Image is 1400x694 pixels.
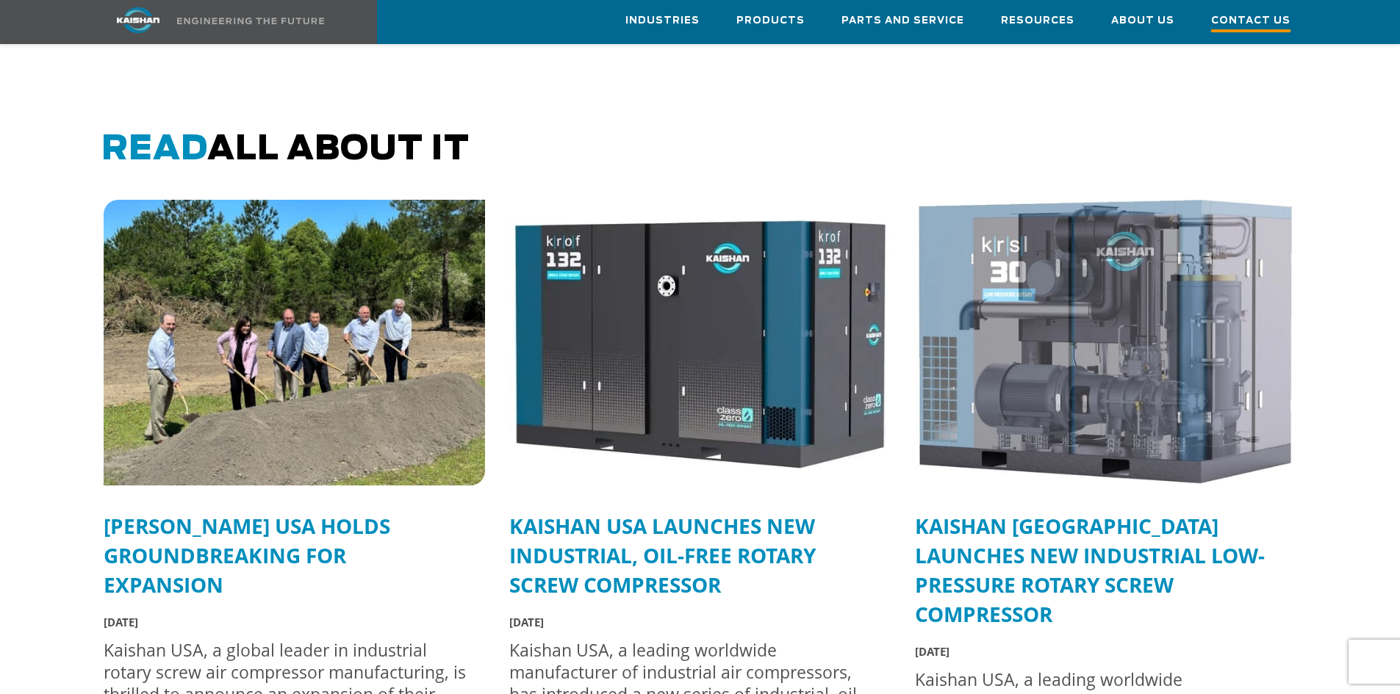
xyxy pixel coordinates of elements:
a: Products [736,1,805,40]
div: [DATE] [104,611,470,633]
a: Kaishan USA Launches New Industrial, Oil-Free Rotary Screw Compressor [509,512,816,599]
a: Contact Us [1211,1,1290,43]
span: About Us [1111,12,1174,29]
img: kaishan groundbreaking for expansion [104,200,485,485]
span: Contact Us [1211,12,1290,32]
span: Parts and Service [841,12,964,29]
h2: all about it [101,129,1309,170]
span: Products [736,12,805,29]
img: kaishan logo [83,7,193,33]
img: Engineering the future [177,18,324,24]
span: Industries [625,12,700,29]
a: About Us [1111,1,1174,40]
img: krsl see-through [915,200,1296,485]
a: Parts and Service [841,1,964,40]
div: [DATE] [509,611,876,633]
a: Resources [1001,1,1074,40]
img: krof 32 [509,200,891,485]
a: Kaishan [GEOGRAPHIC_DATA] Launches New Industrial Low-Pressure Rotary Screw Compressor [915,512,1265,628]
div: [DATE] [915,640,1282,662]
a: Industries [625,1,700,40]
span: Resources [1001,12,1074,29]
span: Read [101,133,207,166]
a: [PERSON_NAME] USA Holds Groundbreaking for Expansion [104,512,390,599]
